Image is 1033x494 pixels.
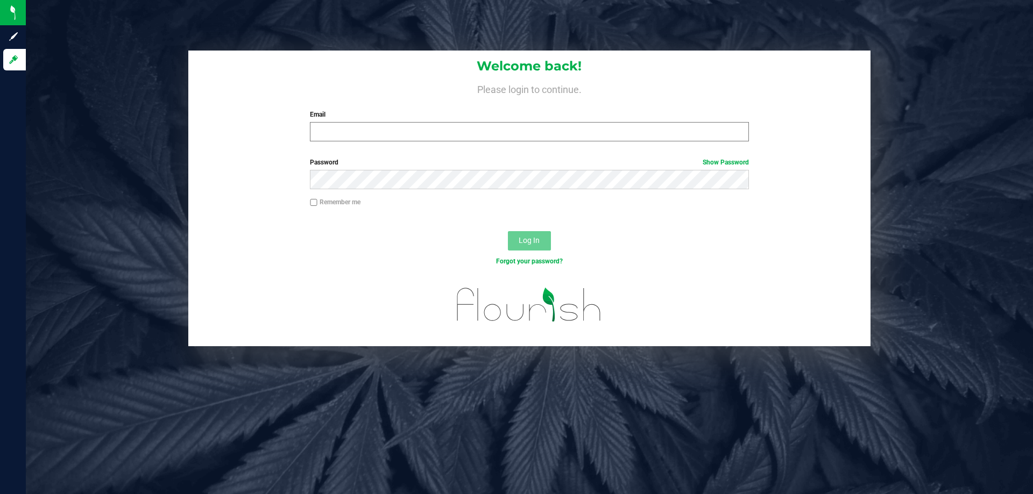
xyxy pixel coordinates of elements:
[703,159,749,166] a: Show Password
[310,159,338,166] span: Password
[188,59,871,73] h1: Welcome back!
[519,236,540,245] span: Log In
[310,199,317,206] input: Remember me
[508,231,551,250] button: Log In
[310,197,360,207] label: Remember me
[188,82,871,95] h4: Please login to continue.
[310,110,748,119] label: Email
[444,277,614,332] img: flourish_logo.svg
[8,31,19,42] inline-svg: Sign up
[496,257,563,265] a: Forgot your password?
[8,54,19,65] inline-svg: Log in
